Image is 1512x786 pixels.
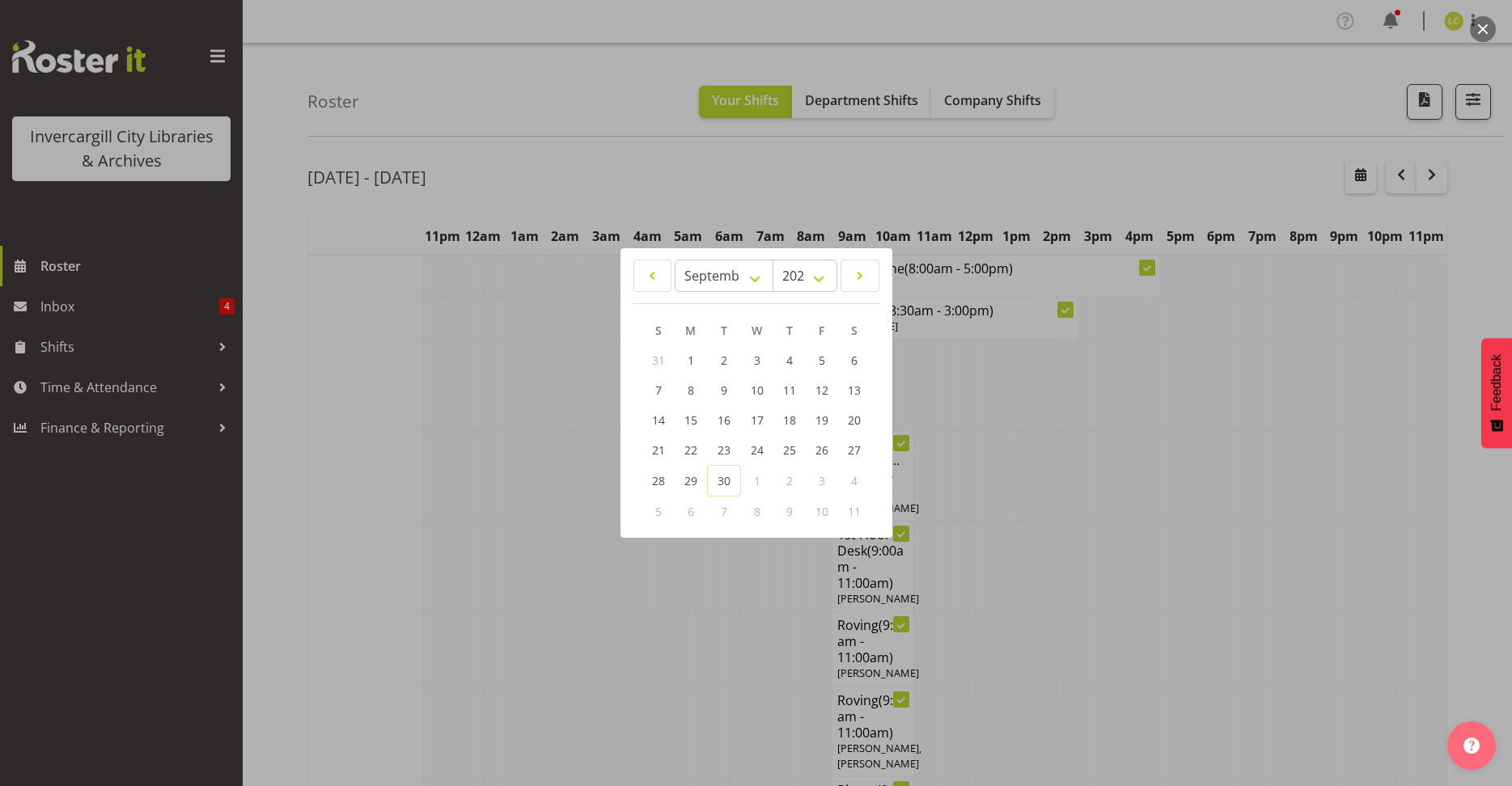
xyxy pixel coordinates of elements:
[848,442,861,458] span: 27
[815,442,828,458] span: 26
[815,412,828,428] span: 19
[684,473,697,488] span: 29
[752,323,762,338] span: W
[655,504,662,519] span: 5
[848,504,861,519] span: 11
[786,323,793,338] span: T
[688,353,694,368] span: 1
[754,353,760,368] span: 3
[718,473,731,488] span: 30
[751,442,764,458] span: 24
[652,412,665,428] span: 14
[783,442,796,458] span: 25
[655,382,662,398] span: 7
[652,442,665,458] span: 21
[783,382,796,398] span: 11
[721,353,727,368] span: 2
[786,473,793,488] span: 2
[754,473,760,488] span: 1
[652,473,665,488] span: 28
[1463,737,1480,754] img: help-xxl-2.png
[819,353,825,368] span: 5
[851,323,858,338] span: S
[684,412,697,428] span: 15
[819,473,825,488] span: 3
[655,323,662,338] span: S
[721,504,727,519] span: 7
[751,412,764,428] span: 17
[851,353,858,368] span: 6
[815,382,828,398] span: 12
[751,382,764,398] span: 10
[819,323,824,338] span: F
[688,382,694,398] span: 8
[848,382,861,398] span: 13
[685,323,696,338] span: M
[851,473,858,488] span: 4
[815,504,828,519] span: 10
[783,412,796,428] span: 18
[1489,354,1504,411] span: Feedback
[718,412,731,428] span: 16
[848,412,861,428] span: 20
[786,504,793,519] span: 9
[754,504,760,519] span: 8
[721,323,727,338] span: T
[786,353,793,368] span: 4
[1481,338,1512,448] button: Feedback - Show survey
[718,442,731,458] span: 23
[721,382,727,398] span: 9
[684,442,697,458] span: 22
[688,504,694,519] span: 6
[652,353,665,368] span: 31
